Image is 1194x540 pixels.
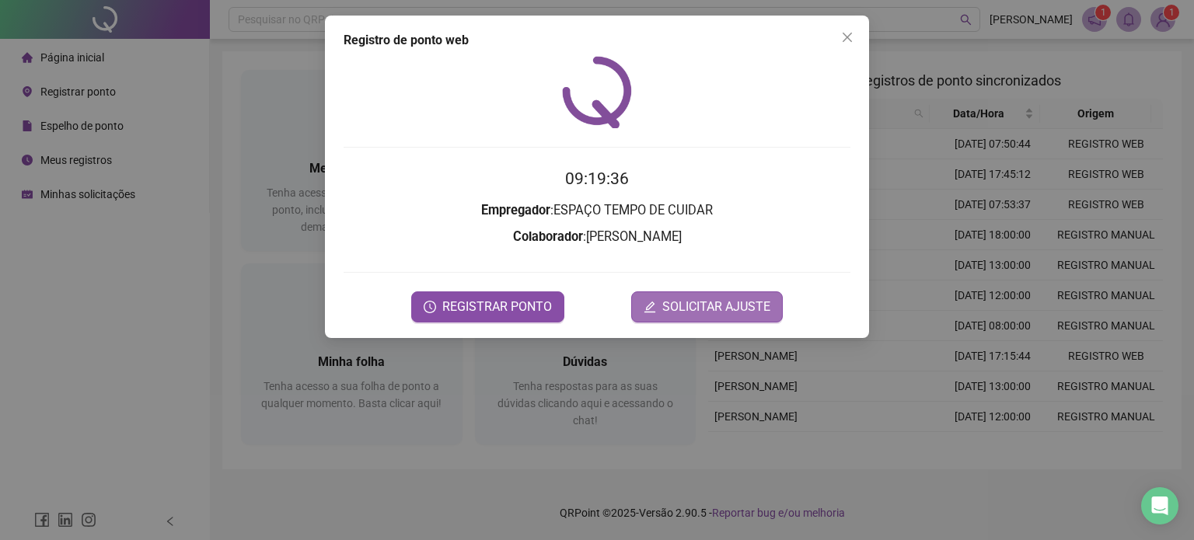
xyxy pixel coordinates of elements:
[841,31,854,44] span: close
[344,227,850,247] h3: : [PERSON_NAME]
[424,301,436,313] span: clock-circle
[1141,487,1178,524] div: Open Intercom Messenger
[481,203,550,218] strong: Empregador
[411,291,564,322] button: REGISTRAR PONTO
[631,291,783,322] button: editSOLICITAR AJUSTE
[513,229,583,244] strong: Colaborador
[835,25,860,50] button: Close
[662,298,770,316] span: SOLICITAR AJUSTE
[565,169,629,188] time: 09:19:36
[562,56,632,128] img: QRPoint
[344,31,850,50] div: Registro de ponto web
[644,301,656,313] span: edit
[442,298,552,316] span: REGISTRAR PONTO
[344,200,850,221] h3: : ESPAÇO TEMPO DE CUIDAR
